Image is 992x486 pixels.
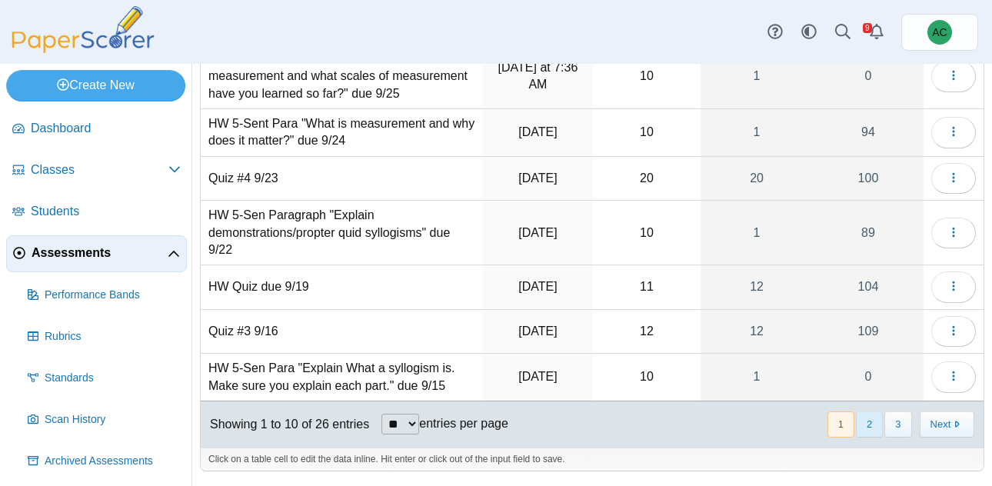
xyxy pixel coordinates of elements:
a: Andrew Christman [901,14,978,51]
a: Alerts [860,15,894,49]
a: Assessments [6,235,187,272]
a: 1 [701,201,813,265]
span: Archived Assessments [45,454,181,469]
span: Scan History [45,412,181,428]
a: Archived Assessments [22,443,187,480]
label: entries per page [419,417,508,430]
time: Sep 11, 2025 at 10:43 AM [518,370,557,383]
span: Performance Bands [45,288,181,303]
a: 0 [813,45,924,108]
button: 2 [856,411,883,437]
td: 20 [593,157,701,201]
a: Scan History [22,401,187,438]
a: 1 [701,354,813,401]
span: Classes [31,161,168,178]
time: Sep 22, 2025 at 7:26 PM [518,125,557,138]
time: Sep 22, 2025 at 6:51 PM [518,171,557,185]
time: Sep 18, 2025 at 2:23 PM [518,226,557,239]
nav: pagination [826,411,974,437]
a: 1 [701,109,813,156]
a: 89 [813,201,924,265]
time: Sep 18, 2025 at 7:52 AM [518,280,557,293]
img: PaperScorer [6,6,160,53]
td: 10 [593,354,701,401]
button: 3 [884,411,911,437]
a: 100 [813,157,924,200]
span: Rubrics [45,329,181,345]
a: 104 [813,265,924,308]
a: Students [6,194,187,231]
span: Dashboard [31,120,181,137]
span: Assessments [32,245,168,261]
td: HW 5-Sen Paragraph "Explain demonstrations/propter quid syllogisms" due 9/22 [201,201,483,265]
td: Quiz #4 9/23 [201,157,483,201]
a: 109 [813,310,924,353]
button: Next [920,411,974,437]
span: Andrew Christman [932,27,947,38]
a: 12 [701,310,813,353]
td: HW 5-Sen Para "What is a scale of measurement and what scales of measurement have you learned so ... [201,45,483,109]
a: 94 [813,109,924,156]
span: Students [31,203,181,220]
a: Performance Bands [22,277,187,314]
div: Showing 1 to 10 of 26 entries [201,401,369,448]
a: PaperScorer [6,42,160,55]
a: Classes [6,152,187,189]
td: 10 [593,201,701,265]
div: Click on a table cell to edit the data inline. Hit enter or click out of the input field to save. [201,448,984,471]
td: 10 [593,109,701,157]
span: Andrew Christman [927,20,952,45]
span: Standards [45,371,181,386]
a: 1 [701,45,813,108]
a: Create New [6,70,185,101]
td: HW 5-Sent Para "What is measurement and why does it matter?" due 9/24 [201,109,483,157]
a: 12 [701,265,813,308]
td: 10 [593,45,701,109]
button: 1 [827,411,854,437]
td: 11 [593,265,701,309]
td: HW 5-Sen Para "Explain What a syllogism is. Make sure you explain each part." due 9/15 [201,354,483,401]
td: 12 [593,310,701,354]
a: Rubrics [22,318,187,355]
a: Dashboard [6,111,187,148]
td: HW Quiz due 9/19 [201,265,483,309]
a: 0 [813,354,924,401]
td: Quiz #3 9/16 [201,310,483,354]
a: 20 [701,157,813,200]
a: Standards [22,360,187,397]
time: Sep 16, 2025 at 7:53 AM [518,325,557,338]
